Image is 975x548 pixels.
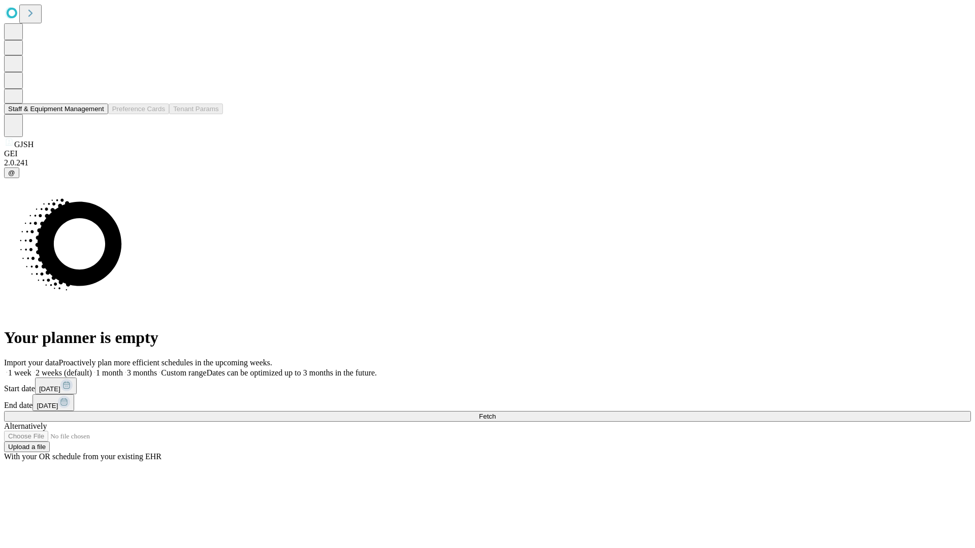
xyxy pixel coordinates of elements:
div: GEI [4,149,971,158]
button: Preference Cards [108,104,169,114]
span: With your OR schedule from your existing EHR [4,452,161,461]
h1: Your planner is empty [4,328,971,347]
button: Staff & Equipment Management [4,104,108,114]
span: Custom range [161,368,206,377]
button: [DATE] [32,394,74,411]
button: Tenant Params [169,104,223,114]
span: 1 month [96,368,123,377]
span: GJSH [14,140,34,149]
span: @ [8,169,15,177]
span: Alternatively [4,422,47,430]
div: 2.0.241 [4,158,971,167]
button: Upload a file [4,441,50,452]
button: Fetch [4,411,971,422]
span: Proactively plan more efficient schedules in the upcoming weeks. [59,358,272,367]
span: [DATE] [37,402,58,409]
span: Import your data [4,358,59,367]
div: End date [4,394,971,411]
span: 3 months [127,368,157,377]
button: @ [4,167,19,178]
div: Start date [4,378,971,394]
button: [DATE] [35,378,77,394]
span: Fetch [479,413,496,420]
span: 1 week [8,368,31,377]
span: Dates can be optimized up to 3 months in the future. [207,368,377,377]
span: [DATE] [39,385,60,393]
span: 2 weeks (default) [36,368,92,377]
